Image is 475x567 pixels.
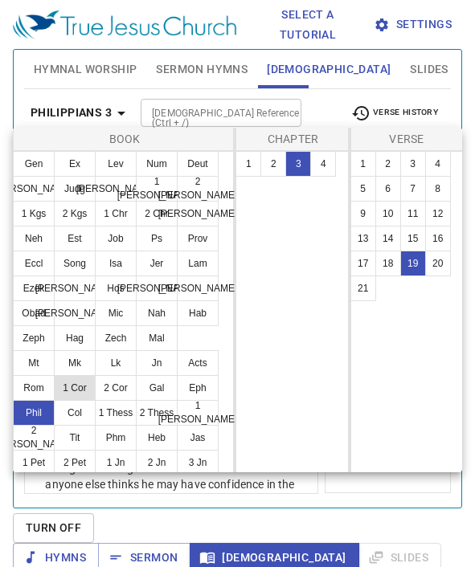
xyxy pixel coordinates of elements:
[400,151,426,177] button: 3
[136,300,178,326] button: Nah
[235,151,261,177] button: 1
[375,226,401,251] button: 14
[136,201,178,226] button: 2 Chr
[136,425,178,451] button: Heb
[177,176,219,202] button: 2 [PERSON_NAME]
[23,59,320,87] div: TJC San Jose Online Prayer
[260,151,286,177] button: 2
[13,176,55,202] button: [PERSON_NAME]
[425,176,451,202] button: 8
[350,151,376,177] button: 1
[95,375,137,401] button: 2 Cor
[13,151,55,177] button: Gen
[136,325,178,351] button: Mal
[350,251,376,276] button: 17
[400,176,426,202] button: 7
[13,325,55,351] button: Zeph
[95,151,137,177] button: Lev
[95,176,137,202] button: [PERSON_NAME]
[95,425,137,451] button: Phm
[13,450,55,475] button: 1 Pet
[177,300,219,326] button: Hab
[177,350,219,376] button: Acts
[13,350,55,376] button: Mt
[425,151,451,177] button: 4
[425,251,451,276] button: 20
[177,450,219,475] button: 3 Jn
[95,450,137,475] button: 1 Jn
[425,226,451,251] button: 16
[136,226,178,251] button: Ps
[54,300,96,326] button: [PERSON_NAME]
[177,425,219,451] button: Jas
[177,226,219,251] button: Prov
[240,131,346,147] p: Chapter
[136,400,178,426] button: 2 Thess
[136,450,178,475] button: 2 Jn
[375,201,401,226] button: 10
[400,201,426,226] button: 11
[350,176,376,202] button: 5
[95,350,137,376] button: Lk
[350,226,376,251] button: 13
[177,151,219,177] button: Deut
[95,275,137,301] button: Hos
[54,176,96,202] button: Judg
[54,275,96,301] button: [PERSON_NAME]
[310,151,336,177] button: 4
[177,375,219,401] button: Eph
[54,350,96,376] button: Mk
[95,300,137,326] button: Mic
[13,201,55,226] button: 1 Kgs
[54,201,96,226] button: 2 Kgs
[95,226,137,251] button: Job
[177,275,219,301] button: [PERSON_NAME]
[13,425,55,451] button: 2 [PERSON_NAME]
[13,375,55,401] button: Rom
[375,251,401,276] button: 18
[375,151,401,177] button: 2
[285,151,311,177] button: 3
[350,201,376,226] button: 9
[17,131,232,147] p: Book
[54,151,96,177] button: Ex
[95,201,137,226] button: 1 Chr
[54,400,96,426] button: Col
[136,251,178,276] button: Jer
[136,375,178,401] button: Gal
[425,201,451,226] button: 12
[136,151,178,177] button: Num
[177,400,219,426] button: 1 [PERSON_NAME]
[350,275,376,301] button: 21
[13,251,55,276] button: Eccl
[400,226,426,251] button: 15
[136,176,178,202] button: 1 [PERSON_NAME]
[400,251,426,276] button: 19
[136,350,178,376] button: Jn
[95,400,137,426] button: 1 Thess
[54,450,96,475] button: 2 Pet
[54,251,96,276] button: Song
[13,400,55,426] button: Phil
[95,251,137,276] button: Isa
[177,251,219,276] button: Lam
[54,425,96,451] button: Tit
[375,176,401,202] button: 6
[54,375,96,401] button: 1 Cor
[13,226,55,251] button: Neh
[54,325,96,351] button: Hag
[354,131,459,147] p: Verse
[177,201,219,226] button: [PERSON_NAME]
[54,226,96,251] button: Est
[95,325,137,351] button: Zech
[136,275,178,301] button: [PERSON_NAME]
[13,300,55,326] button: Obad
[13,275,55,301] button: Ezek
